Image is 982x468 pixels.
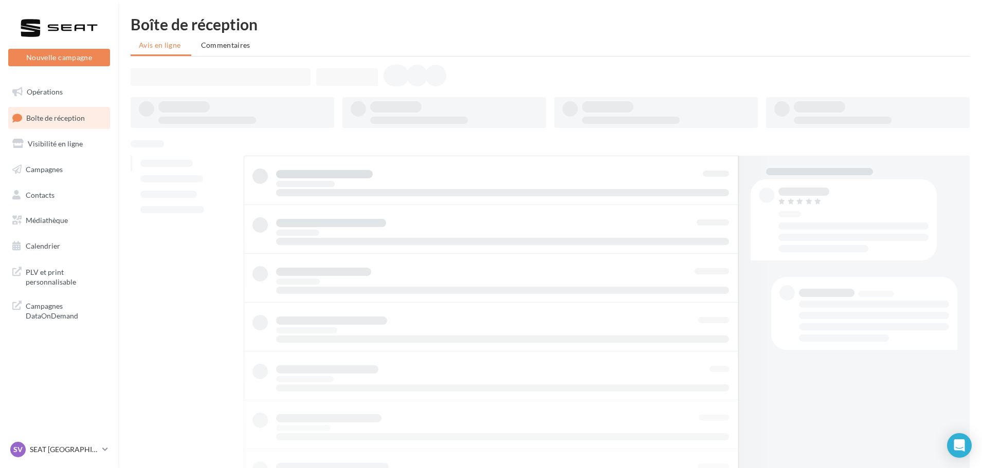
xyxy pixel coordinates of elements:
[8,440,110,459] a: SV SEAT [GEOGRAPHIC_DATA]
[6,295,112,325] a: Campagnes DataOnDemand
[28,139,83,148] span: Visibilité en ligne
[131,16,970,32] div: Boîte de réception
[201,41,250,49] span: Commentaires
[30,444,98,455] p: SEAT [GEOGRAPHIC_DATA]
[8,49,110,66] button: Nouvelle campagne
[26,265,106,287] span: PLV et print personnalisable
[26,216,68,224] span: Médiathèque
[26,190,54,199] span: Contacts
[6,184,112,206] a: Contacts
[947,433,972,458] div: Open Intercom Messenger
[13,444,23,455] span: SV
[26,241,60,250] span: Calendrier
[6,81,112,103] a: Opérations
[6,107,112,129] a: Boîte de réception
[6,133,112,155] a: Visibilité en ligne
[26,165,63,174] span: Campagnes
[6,261,112,291] a: PLV et print personnalisable
[6,235,112,257] a: Calendrier
[27,87,63,96] span: Opérations
[6,210,112,231] a: Médiathèque
[26,299,106,321] span: Campagnes DataOnDemand
[6,159,112,180] a: Campagnes
[26,113,85,122] span: Boîte de réception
